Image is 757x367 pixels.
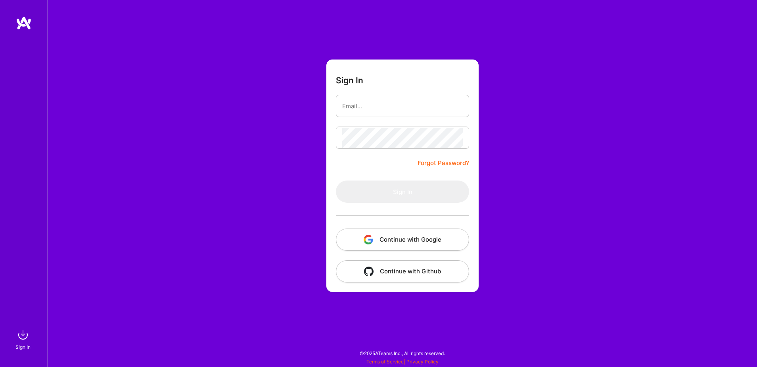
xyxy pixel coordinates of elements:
[48,343,757,363] div: © 2025 ATeams Inc., All rights reserved.
[16,16,32,30] img: logo
[342,96,463,116] input: Email...
[15,327,31,343] img: sign in
[15,343,31,351] div: Sign In
[366,359,404,365] a: Terms of Service
[418,158,469,168] a: Forgot Password?
[364,235,373,244] img: icon
[336,181,469,203] button: Sign In
[336,75,363,85] h3: Sign In
[366,359,439,365] span: |
[17,327,31,351] a: sign inSign In
[406,359,439,365] a: Privacy Policy
[336,229,469,251] button: Continue with Google
[336,260,469,282] button: Continue with Github
[364,267,374,276] img: icon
